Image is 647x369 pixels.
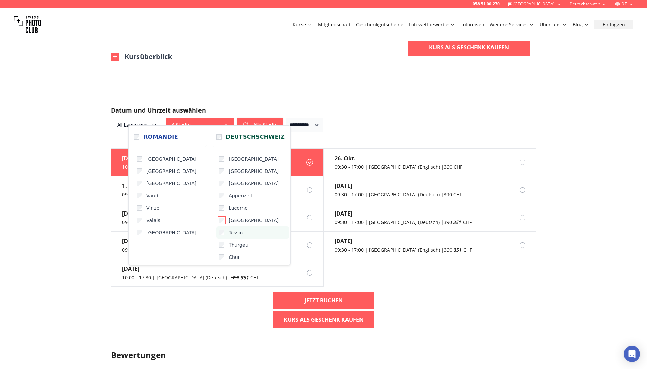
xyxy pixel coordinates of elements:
[122,247,260,253] div: 09:30 - 17:00 | [GEOGRAPHIC_DATA] (Englisch) | CHF
[111,53,119,61] img: Outline Close
[111,105,536,115] h2: Datum und Uhrzeit auswählen
[137,205,142,211] input: Vinzel
[112,119,162,131] span: All Languages
[229,180,279,187] span: [GEOGRAPHIC_DATA]
[146,192,158,199] span: Vaud
[229,205,248,211] span: Lucerne
[219,205,224,211] input: Lucerne
[14,11,41,38] img: Swiss photo club
[444,219,452,225] span: 390
[229,192,252,199] span: Appenzell
[406,20,458,29] button: Fotowettbewerbe
[219,218,224,223] input: [GEOGRAPHIC_DATA]
[122,191,250,198] div: 09:30 - 17:00 | [GEOGRAPHIC_DATA] (Deutsch) | 390 CHF
[237,118,283,132] button: Alle Städte
[122,209,250,218] div: [DATE]
[219,242,224,248] input: Thurgau
[146,156,196,162] span: [GEOGRAPHIC_DATA]
[134,134,139,140] input: Romandie
[229,168,279,175] span: [GEOGRAPHIC_DATA]
[241,274,249,281] em: 351
[146,180,196,187] span: [GEOGRAPHIC_DATA]
[229,217,279,224] span: [GEOGRAPHIC_DATA]
[229,241,248,248] span: Thurgau
[229,254,240,261] span: Chur
[122,164,213,171] div: 10:00 - 17:30 | Chur (Deutsch) | 390 CHF
[137,181,142,186] input: [GEOGRAPHIC_DATA]
[219,193,224,198] input: Appenzell
[356,21,403,28] a: Geschenkgutscheine
[335,247,472,253] div: 09:30 - 17:00 | [GEOGRAPHIC_DATA] (Englisch) | CHF
[409,21,455,28] a: Fotowettbewerbe
[537,20,570,29] button: Über uns
[219,181,224,186] input: [GEOGRAPHIC_DATA]
[335,154,462,162] div: 26. Okt.
[216,134,222,140] input: Deutschschweiz
[137,218,142,223] input: Valais
[573,21,589,28] a: Blog
[122,154,213,162] div: [DATE]
[146,229,196,236] span: [GEOGRAPHIC_DATA]
[219,156,224,162] input: [GEOGRAPHIC_DATA]
[487,20,537,29] button: Weitere Services
[454,247,462,253] em: 351
[111,350,536,360] h3: Bewertungen
[273,311,374,328] a: Kurs als Geschenk kaufen
[540,21,567,28] a: Über uns
[624,346,640,362] div: Open Intercom Messenger
[335,182,462,190] div: [DATE]
[353,20,406,29] button: Geschenkgutscheine
[219,168,224,174] input: [GEOGRAPHIC_DATA]
[111,52,172,61] button: Kursüberblick
[219,230,224,235] input: Tessin
[293,21,312,28] a: Kurse
[335,219,472,226] div: 09:30 - 17:00 | [GEOGRAPHIC_DATA] (Deutsch) | CHF
[444,247,452,253] span: 390
[570,20,592,29] button: Blog
[111,118,163,132] button: All Languages
[137,168,142,174] input: [GEOGRAPHIC_DATA]
[335,191,462,198] div: 09:30 - 17:00 | [GEOGRAPHIC_DATA] (Deutsch) | 390 CHF
[122,219,250,226] div: 09:30 - 17:00 | [GEOGRAPHIC_DATA] (Deutsch) | 390 CHF
[137,230,142,235] input: [GEOGRAPHIC_DATA]
[137,156,142,162] input: [GEOGRAPHIC_DATA]
[273,292,374,309] a: Jetzt buchen
[122,265,259,273] div: [DATE]
[122,274,259,281] div: 10:00 - 17:30 | [GEOGRAPHIC_DATA] (Deutsch) | CHF
[290,20,315,29] button: Kurse
[146,217,160,224] span: Valais
[490,21,534,28] a: Weitere Services
[460,21,484,28] a: Fotoreisen
[137,193,142,198] input: Vaud
[305,296,343,305] b: Jetzt buchen
[146,168,196,175] span: [GEOGRAPHIC_DATA]
[229,156,279,162] span: [GEOGRAPHIC_DATA]
[226,133,285,141] span: Deutschschweiz
[335,164,462,171] div: 09:30 - 17:00 | [GEOGRAPHIC_DATA] (Englisch) | 390 CHF
[429,43,509,51] b: Kurs als Geschenk kaufen
[284,315,364,324] b: Kurs als Geschenk kaufen
[146,205,161,211] span: Vinzel
[128,125,291,265] div: 4 Städte
[408,39,531,56] a: Kurs als Geschenk kaufen
[219,254,224,260] input: Chur
[458,20,487,29] button: Fotoreisen
[318,21,351,28] a: Mitgliedschaft
[594,20,633,29] button: Einloggen
[453,219,461,225] em: 351
[122,237,260,245] div: [DATE]
[122,182,250,190] div: 1. Nov.
[315,20,353,29] button: Mitgliedschaft
[231,274,239,281] span: 390
[335,237,472,245] div: [DATE]
[335,209,472,218] div: [DATE]
[229,229,243,236] span: Tessin
[166,118,234,132] button: 4 Städte
[473,1,500,7] a: 058 51 00 270
[144,133,178,141] span: Romandie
